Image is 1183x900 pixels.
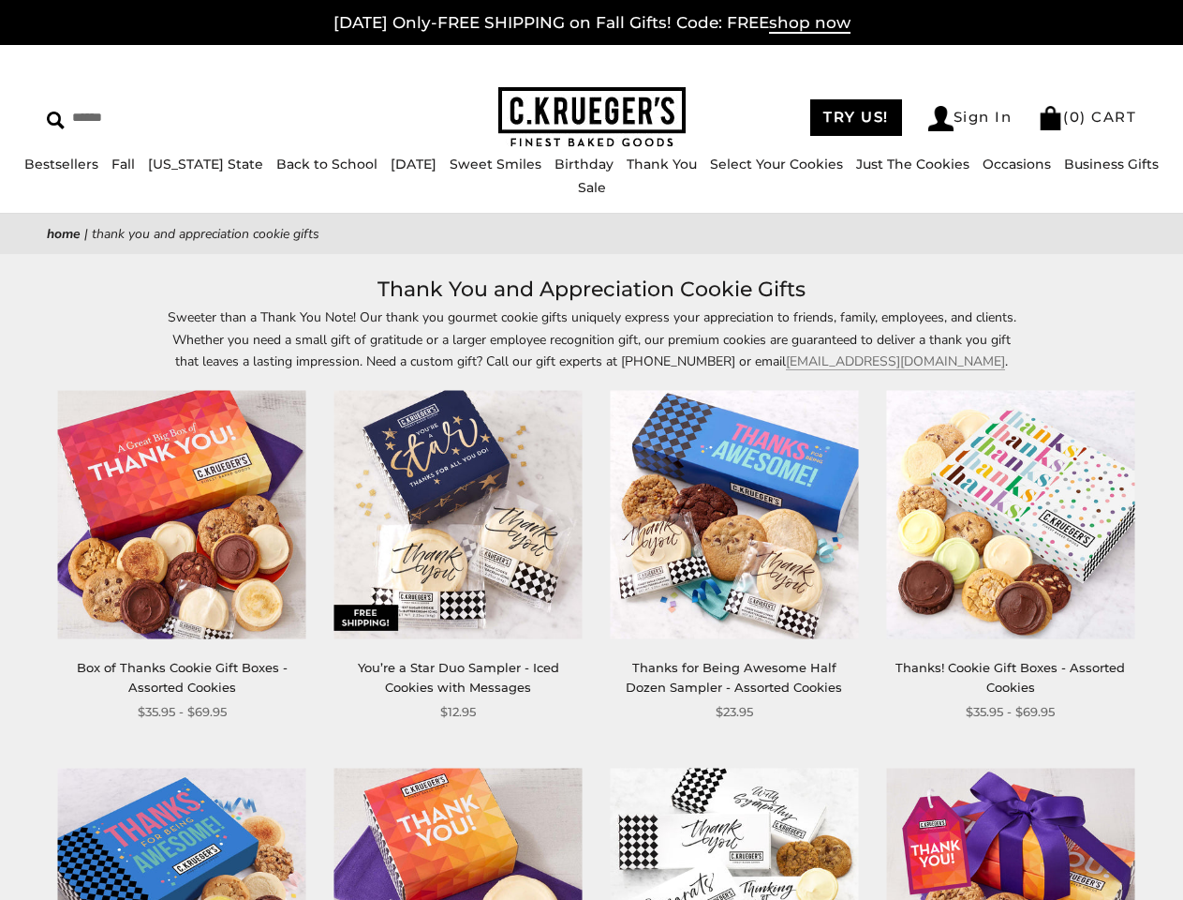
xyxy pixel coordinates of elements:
[58,391,306,639] img: Box of Thanks Cookie Gift Boxes - Assorted Cookies
[928,106,954,131] img: Account
[92,225,319,243] span: Thank You and Appreciation Cookie Gifts
[24,156,98,172] a: Bestsellers
[555,156,614,172] a: Birthday
[578,179,606,196] a: Sale
[358,660,559,695] a: You’re a Star Duo Sampler - Iced Cookies with Messages
[77,660,288,695] a: Box of Thanks Cookie Gift Boxes - Assorted Cookies
[856,156,969,172] a: Just The Cookies
[334,391,583,639] img: You’re a Star Duo Sampler - Iced Cookies with Messages
[627,156,697,172] a: Thank You
[111,156,135,172] a: Fall
[769,13,850,34] span: shop now
[886,391,1134,639] img: Thanks! Cookie Gift Boxes - Assorted Cookies
[47,103,296,132] input: Search
[716,702,753,722] span: $23.95
[47,223,1136,245] nav: breadcrumbs
[148,156,263,172] a: [US_STATE] State
[1064,156,1159,172] a: Business Gifts
[626,660,842,695] a: Thanks for Being Awesome Half Dozen Sampler - Assorted Cookies
[983,156,1051,172] a: Occasions
[276,156,377,172] a: Back to School
[610,391,858,639] img: Thanks for Being Awesome Half Dozen Sampler - Assorted Cookies
[161,307,1023,371] p: Sweeter than a Thank You Note! Our thank you gourmet cookie gifts uniquely express your appreciat...
[1038,108,1136,126] a: (0) CART
[1038,106,1063,130] img: Bag
[710,156,843,172] a: Select Your Cookies
[895,660,1125,695] a: Thanks! Cookie Gift Boxes - Assorted Cookies
[391,156,436,172] a: [DATE]
[966,702,1055,722] span: $35.95 - $69.95
[138,702,227,722] span: $35.95 - $69.95
[333,13,850,34] a: [DATE] Only-FREE SHIPPING on Fall Gifts! Code: FREEshop now
[440,702,476,722] span: $12.95
[75,273,1108,307] h1: Thank You and Appreciation Cookie Gifts
[810,99,902,136] a: TRY US!
[498,87,686,148] img: C.KRUEGER'S
[84,225,88,243] span: |
[47,225,81,243] a: Home
[1070,108,1081,126] span: 0
[786,352,1005,370] a: [EMAIL_ADDRESS][DOMAIN_NAME]
[450,156,541,172] a: Sweet Smiles
[47,112,65,129] img: Search
[928,106,1013,131] a: Sign In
